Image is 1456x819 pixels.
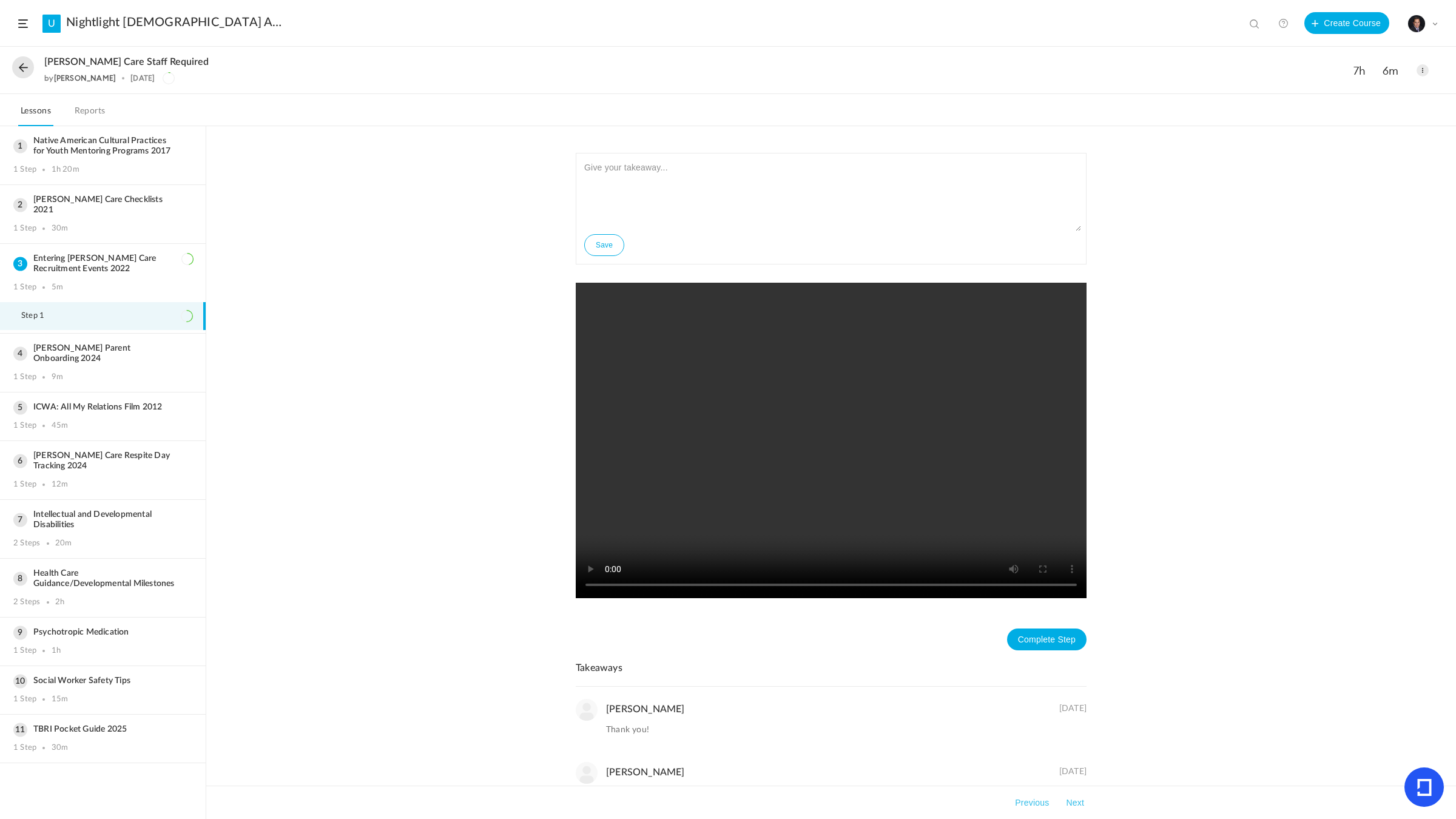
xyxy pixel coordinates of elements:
a: Reports [72,103,108,126]
span: Step 1 [21,311,59,321]
div: 1 Step [13,743,36,753]
h1: Takeaways [576,662,1087,687]
h3: TBRI Pocket Guide 2025 [13,724,192,735]
div: 45m [52,421,69,431]
h3: Native American Cultural Practices for Youth Mentoring Programs 2017 [13,136,192,157]
button: Next [1063,795,1087,810]
img: user-image.png [576,699,598,721]
span: [DATE] [1059,767,1087,777]
button: Complete Step [1007,629,1087,650]
div: 1h 20m [52,165,79,175]
h3: Entering [PERSON_NAME] Care Recruitment Events 2022 [13,254,192,274]
div: 1 Step [13,421,36,431]
h3: [PERSON_NAME] Parent Onboarding 2024 [13,343,192,364]
div: 1 Step [13,372,36,382]
div: 5m [52,283,63,292]
div: 30m [52,743,69,753]
div: 30m [52,224,69,234]
h3: [PERSON_NAME] Care Respite Day Tracking 2024 [13,451,192,471]
div: 9m [52,372,63,382]
a: U [42,15,61,33]
img: user-image.png [576,762,598,784]
button: Save [584,234,624,256]
div: by [44,74,116,83]
img: pQAWMlS-v9xdHD2Lhyao1OR1HjVMlts1PYzxgG3D_U1WMHSDpZK6hNPDJvgWmQpQpY9uFXBGtUtyBXIsT1Ht34znVjAcNntIb... [1408,15,1425,32]
h3: ICWA: All My Relations Film 2012 [13,402,192,413]
div: 2 Steps [13,539,40,548]
a: [PERSON_NAME] [606,767,685,777]
span: 7h 6m [1353,64,1404,78]
h3: Psychotropic Medication [13,627,192,638]
h3: Health Care Guidance/Developmental Milestones [13,568,192,589]
div: 1h [52,646,61,656]
div: 1 Step [13,646,36,656]
div: [DATE] [130,74,155,83]
div: 1 Step [13,224,36,234]
button: Previous [1013,795,1051,810]
div: 2h [55,598,64,607]
h3: [PERSON_NAME] Care Checklists 2021 [13,195,192,215]
a: [PERSON_NAME] [606,704,685,714]
button: Create Course [1304,12,1389,34]
a: [PERSON_NAME] [54,73,116,83]
a: Lessons [18,103,53,126]
div: 1 Step [13,283,36,292]
h3: Intellectual and Developmental Disabilities [13,510,192,530]
div: 12m [52,480,69,490]
span: [PERSON_NAME] Care Staff Required [44,56,209,68]
div: 2 Steps [13,598,40,607]
div: 1 Step [13,165,36,175]
div: 20m [55,539,72,548]
span: [DATE] [1059,704,1087,714]
div: 15m [52,695,69,704]
p: Thank you! [606,722,1087,738]
div: 1 Step [13,695,36,704]
h3: Social Worker Safety Tips [13,676,192,686]
div: 1 Step [13,480,36,490]
a: Nightlight [DEMOGRAPHIC_DATA] Adoptions [66,15,288,30]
